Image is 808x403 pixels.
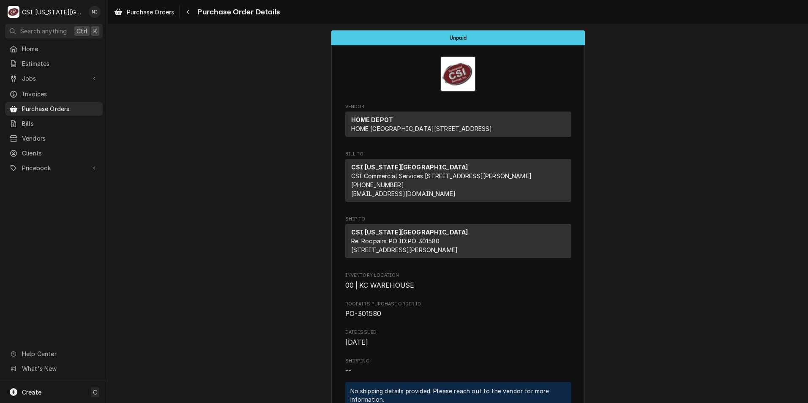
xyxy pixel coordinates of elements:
[345,159,571,205] div: Bill To
[345,301,571,308] span: Roopairs Purchase Order ID
[345,281,415,289] span: 00 | KC WAREHOUSE
[89,6,101,18] div: NI
[345,112,571,137] div: Vendor
[127,8,174,16] span: Purchase Orders
[345,151,571,158] span: Bill To
[22,74,86,83] span: Jobs
[331,30,585,45] div: Status
[345,329,571,336] span: Date Issued
[22,8,84,16] div: CSI [US_STATE][GEOGRAPHIC_DATA]
[22,389,41,396] span: Create
[93,27,97,35] span: K
[351,237,440,245] span: Re: Roopairs PO ID: PO-301580
[22,44,98,53] span: Home
[345,151,571,206] div: Purchase Order Bill To
[5,57,103,71] a: Estimates
[5,347,103,361] a: Go to Help Center
[345,216,571,262] div: Purchase Order Ship To
[345,103,571,110] span: Vendor
[345,310,381,318] span: PO-301580
[351,125,492,132] span: HOME [GEOGRAPHIC_DATA][STREET_ADDRESS]
[22,90,98,98] span: Invoices
[93,388,97,397] span: C
[345,103,571,141] div: Purchase Order Vendor
[76,27,87,35] span: Ctrl
[22,59,98,68] span: Estimates
[195,6,280,18] span: Purchase Order Details
[351,163,468,171] strong: CSI [US_STATE][GEOGRAPHIC_DATA]
[5,362,103,376] a: Go to What's New
[351,172,532,180] span: CSI Commercial Services [STREET_ADDRESS][PERSON_NAME]
[345,309,571,319] span: Roopairs Purchase Order ID
[20,27,67,35] span: Search anything
[111,5,177,19] a: Purchase Orders
[351,246,458,253] span: [STREET_ADDRESS][PERSON_NAME]
[22,163,86,172] span: Pricebook
[22,134,98,143] span: Vendors
[345,329,571,347] div: Date Issued
[345,216,571,223] span: Ship To
[345,159,571,202] div: Bill To
[5,42,103,56] a: Home
[5,71,103,85] a: Go to Jobs
[22,104,98,113] span: Purchase Orders
[345,224,571,258] div: Ship To
[345,338,571,348] span: Date Issued
[351,190,456,197] a: [EMAIL_ADDRESS][DOMAIN_NAME]
[22,119,98,128] span: Bills
[345,280,571,291] span: Inventory Location
[351,229,468,236] strong: CSI [US_STATE][GEOGRAPHIC_DATA]
[22,149,98,158] span: Clients
[450,35,467,41] span: Unpaid
[345,338,369,346] span: [DATE]
[5,24,103,38] button: Search anythingCtrlK
[345,224,571,261] div: Ship To
[5,161,103,175] a: Go to Pricebook
[345,358,571,365] span: Shipping
[22,349,98,358] span: Help Center
[8,6,19,18] div: CSI Kansas City's Avatar
[345,367,351,375] span: --
[5,117,103,131] a: Bills
[22,364,98,373] span: What's New
[440,56,476,92] img: Logo
[5,131,103,145] a: Vendors
[89,6,101,18] div: Nate Ingram's Avatar
[8,6,19,18] div: C
[5,102,103,116] a: Purchase Orders
[351,116,393,123] strong: HOME DEPOT
[5,87,103,101] a: Invoices
[345,272,571,279] span: Inventory Location
[5,146,103,160] a: Clients
[345,112,571,140] div: Vendor
[351,181,404,188] a: [PHONE_NUMBER]
[345,272,571,290] div: Inventory Location
[181,5,195,19] button: Navigate back
[345,301,571,319] div: Roopairs Purchase Order ID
